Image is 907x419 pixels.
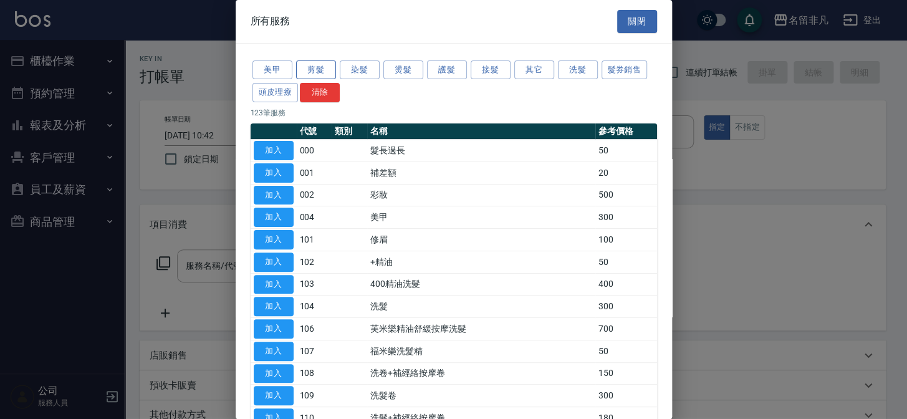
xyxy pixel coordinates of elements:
[595,273,657,296] td: 400
[595,229,657,251] td: 100
[367,140,595,162] td: 髮長過長
[297,123,332,140] th: 代號
[471,60,511,80] button: 接髮
[367,206,595,229] td: 美甲
[297,318,332,340] td: 106
[383,60,423,80] button: 燙髮
[367,161,595,184] td: 補差額
[558,60,598,80] button: 洗髮
[595,161,657,184] td: 20
[367,362,595,385] td: 洗卷+補經絡按摩卷
[254,186,294,205] button: 加入
[595,340,657,362] td: 50
[252,83,299,102] button: 頭皮理療
[340,60,380,80] button: 染髮
[254,342,294,361] button: 加入
[602,60,648,80] button: 髮券銷售
[254,386,294,405] button: 加入
[296,60,336,80] button: 剪髮
[332,123,367,140] th: 類別
[595,123,657,140] th: 參考價格
[427,60,467,80] button: 護髮
[251,15,290,27] span: 所有服務
[297,161,332,184] td: 001
[367,385,595,407] td: 洗髮卷
[297,184,332,206] td: 002
[254,275,294,294] button: 加入
[254,297,294,316] button: 加入
[367,340,595,362] td: 福米樂洗髮精
[617,10,657,33] button: 關閉
[254,364,294,383] button: 加入
[254,163,294,183] button: 加入
[595,362,657,385] td: 150
[367,123,595,140] th: 名稱
[514,60,554,80] button: 其它
[254,141,294,160] button: 加入
[252,60,292,80] button: 美甲
[297,296,332,318] td: 104
[595,251,657,273] td: 50
[254,208,294,227] button: 加入
[300,83,340,102] button: 清除
[254,319,294,339] button: 加入
[595,318,657,340] td: 700
[251,107,657,118] p: 123 筆服務
[297,229,332,251] td: 101
[367,296,595,318] td: 洗髮
[297,362,332,385] td: 108
[595,140,657,162] td: 50
[367,273,595,296] td: 400精油洗髮
[297,273,332,296] td: 103
[254,230,294,249] button: 加入
[367,251,595,273] td: +精油
[595,385,657,407] td: 300
[297,206,332,229] td: 004
[254,253,294,272] button: 加入
[595,296,657,318] td: 300
[595,184,657,206] td: 500
[367,229,595,251] td: 修眉
[297,251,332,273] td: 102
[367,184,595,206] td: 彩妝
[297,385,332,407] td: 109
[297,140,332,162] td: 000
[297,340,332,362] td: 107
[367,318,595,340] td: 芙米樂精油舒緩按摩洗髮
[595,206,657,229] td: 300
